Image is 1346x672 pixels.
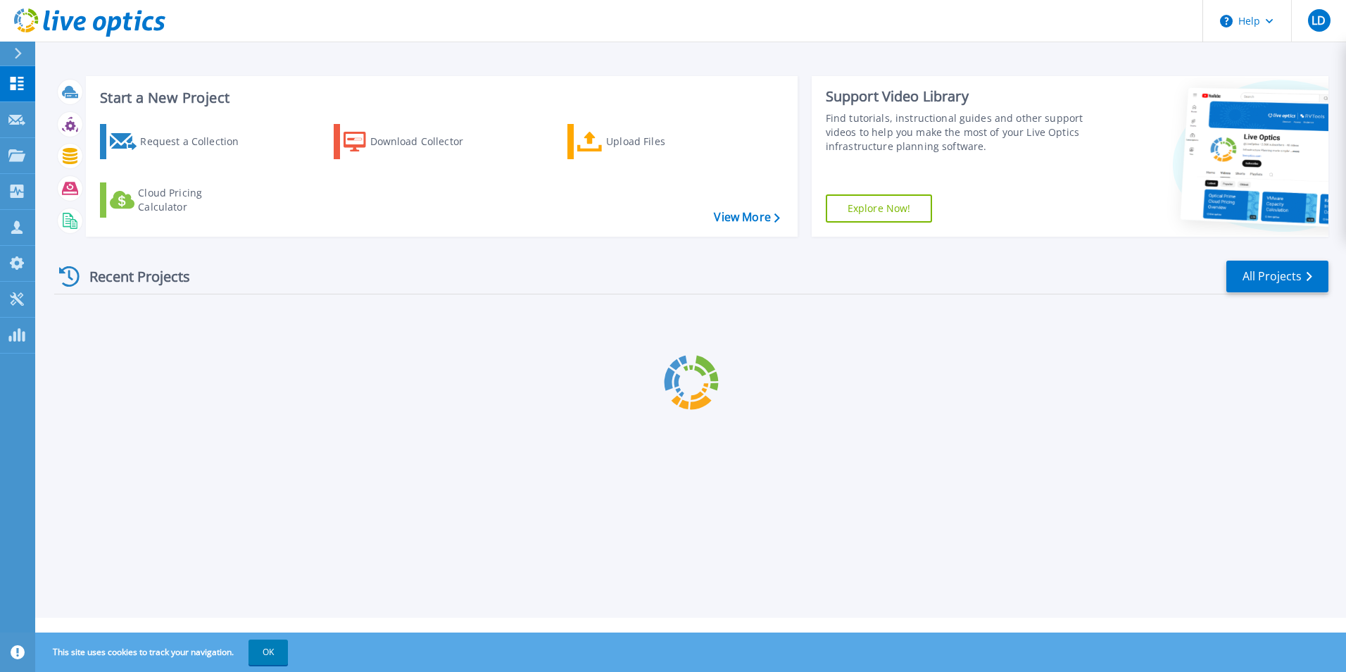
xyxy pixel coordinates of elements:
a: Explore Now! [826,194,933,223]
h3: Start a New Project [100,90,779,106]
button: OK [249,640,288,665]
a: Cloud Pricing Calculator [100,182,257,218]
div: Request a Collection [140,127,253,156]
div: Support Video Library [826,87,1089,106]
div: Upload Files [606,127,719,156]
a: Request a Collection [100,124,257,159]
span: This site uses cookies to track your navigation. [39,640,288,665]
div: Download Collector [370,127,483,156]
div: Recent Projects [54,259,209,294]
div: Find tutorials, instructional guides and other support videos to help you make the most of your L... [826,111,1089,154]
a: Download Collector [334,124,491,159]
a: Upload Files [567,124,724,159]
a: View More [714,211,779,224]
div: Cloud Pricing Calculator [138,186,251,214]
a: All Projects [1226,261,1328,292]
span: LD [1312,15,1326,26]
